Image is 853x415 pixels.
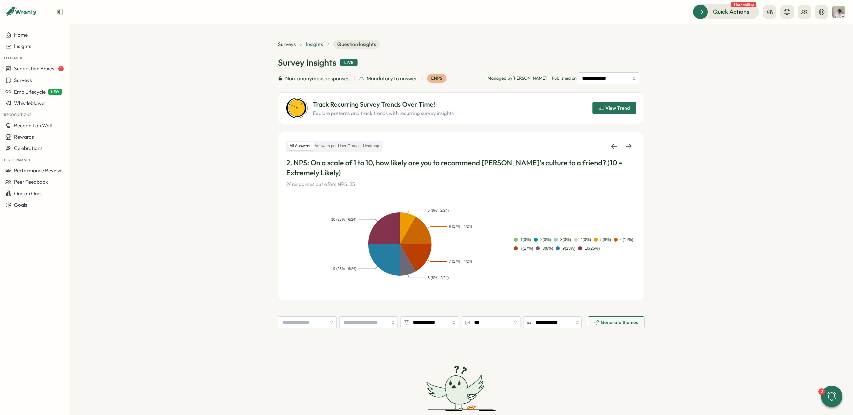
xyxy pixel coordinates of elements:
[14,77,32,83] span: Surveys
[693,4,759,19] button: Quick Actions
[331,217,357,221] text: 10 (25% - 6/24)
[367,74,418,83] span: Mandatory to answer
[288,142,312,150] label: All Answers
[585,245,600,252] div: 10 ( 25 %)
[562,245,575,252] div: 9 ( 25 %)
[601,320,638,325] span: Generate themes
[540,237,551,243] div: 2 ( 0 %)
[306,41,323,48] a: Insights
[14,89,46,95] span: Emp Lifecycle
[14,65,54,72] span: Suggestion Boxes
[818,388,825,395] div: 2
[427,276,449,280] text: 8 (8% - 2/24)
[58,66,64,71] span: 1
[487,75,546,81] p: Managed by
[620,237,633,243] div: 6 ( 17 %)
[361,142,381,150] label: Heatmap
[542,245,553,252] div: 8 ( 8 %)
[14,190,43,197] span: One on Ones
[605,106,630,110] span: View Trend
[14,32,28,38] span: Home
[333,267,357,271] text: 9 (25% - 6/24)
[14,179,48,185] span: Peer Feedback
[14,202,27,208] span: Goals
[285,74,350,83] span: Non-anonymous responses
[286,158,636,178] p: 2. NPS: On a scale of 1 to 10, how likely are you to recommend [PERSON_NAME]'s culture to a frien...
[512,75,546,81] span: [PERSON_NAME]
[560,237,571,243] div: 3 ( 0 %)
[278,57,336,68] h1: Survey Insights
[520,237,531,243] div: 1 ( 0 %)
[588,316,644,328] button: Generate themes
[286,181,636,188] p: 24 responses out of 64 | NPS: 25
[14,43,31,49] span: Insights
[313,142,361,150] label: Answers per User Group
[57,9,64,15] button: Expand sidebar
[14,145,43,151] span: Celebrations
[821,386,842,407] button: 2
[427,208,449,212] text: 5 (8% - 2/24)
[14,122,52,129] span: Recognition Wall
[313,99,454,110] p: Track Recurring Survey Trends Over Time!
[333,40,380,49] span: Question Insights
[580,237,591,243] div: 4 ( 0 %)
[713,7,749,16] span: Quick Actions
[449,260,472,264] text: 7 (17% - 4/24)
[313,110,454,117] p: Explore patterns and track trends with recurring survey insights
[731,2,756,7] span: 1 task waiting
[14,167,64,174] span: Performance Reviews
[552,72,639,84] span: Published on
[14,134,34,140] span: Rewards
[520,245,533,252] div: 7 ( 17 %)
[449,225,472,229] text: 6 (17% - 4/24)
[48,89,62,95] span: NEW
[592,102,636,114] button: View Trend
[832,6,845,18] img: Alejandra Catania
[278,41,296,48] a: Surveys
[600,237,611,243] div: 5 ( 8 %)
[14,100,46,106] span: Whistleblower
[340,59,358,66] div: Live
[427,74,446,83] div: eNPS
